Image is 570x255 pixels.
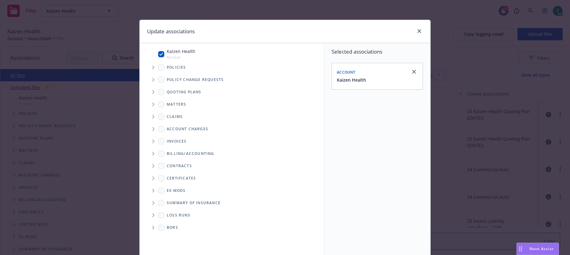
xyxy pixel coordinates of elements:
[167,140,187,143] span: Invoices
[167,55,195,60] span: Account
[332,48,423,55] span: Selected associations
[167,226,178,229] span: BORs
[167,201,221,205] span: Summary of insurance
[167,78,224,82] span: Policy change requests
[167,127,208,131] span: Account charges
[516,243,559,255] button: Nova Assist
[167,66,186,69] span: Policies
[517,243,524,255] div: Drag to move
[167,152,214,156] span: Billing/Accounting
[140,148,324,234] div: Folder Tree Example
[167,164,192,168] span: Contracts
[337,70,355,75] span: Account
[140,47,324,147] div: Tree Example
[337,77,366,83] button: Kaizen Health
[167,115,183,119] span: Claims
[529,246,554,251] span: Nova Assist
[167,48,195,55] span: Kaizen Health
[167,103,186,106] span: Matters
[167,90,201,94] span: Quoting plans
[167,213,190,217] span: Loss Runs
[167,176,196,180] span: Certificates
[167,189,185,192] span: Ex Mods
[410,68,418,75] a: close
[416,27,423,35] a: close
[147,27,195,35] h1: Update associations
